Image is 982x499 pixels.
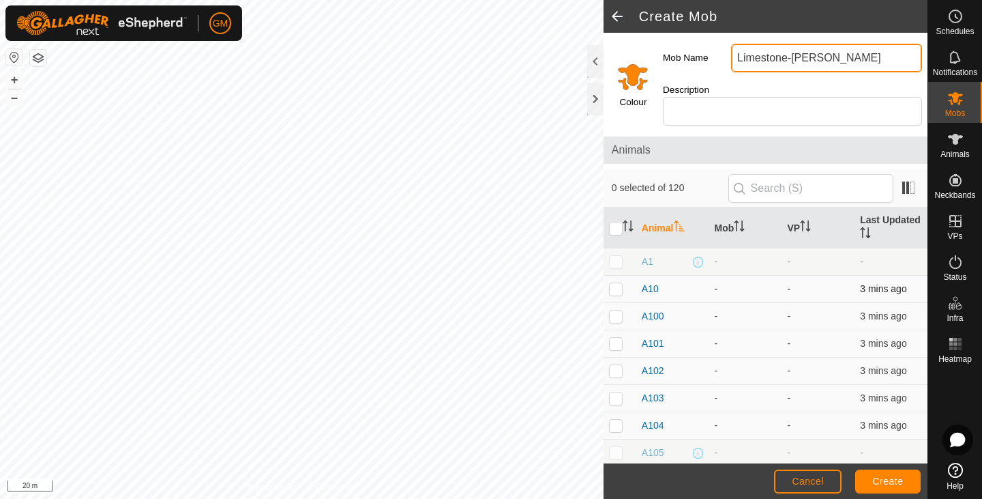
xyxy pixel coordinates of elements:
app-display-virtual-paddock-transition: - [787,447,790,458]
p-sorticon: Activate to sort [674,223,685,233]
span: 18 Aug 2025, 12:53 pm [860,311,906,322]
span: A101 [642,337,664,351]
span: A105 [642,446,664,460]
span: Animals [612,142,919,158]
span: VPs [947,232,962,240]
span: A104 [642,418,664,433]
button: + [6,72,23,88]
div: - [715,337,777,351]
img: Gallagher Logo [16,11,187,35]
span: A102 [642,364,664,378]
div: - [715,364,777,378]
span: Cancel [792,476,824,487]
span: Status [943,273,966,281]
span: A103 [642,391,664,405]
div: - [715,282,777,296]
a: Help [928,457,982,496]
div: - [715,255,777,269]
button: Map Layers [30,50,46,66]
button: Create [855,470,921,494]
span: 0 selected of 120 [612,181,728,195]
button: Reset Map [6,49,23,66]
app-display-virtual-paddock-transition: - [787,311,790,322]
div: - [715,309,777,324]
span: A100 [642,309,664,324]
div: - [715,418,777,433]
button: – [6,89,23,106]
div: - [715,391,777,405]
span: Neckbands [934,191,975,199]
span: - [860,256,863,267]
span: Infra [947,314,963,322]
p-sorticon: Activate to sort [623,223,634,233]
th: VP [782,208,854,248]
app-display-virtual-paddock-transition: - [787,338,790,349]
th: Last Updated [854,208,927,248]
span: Heatmap [938,355,972,363]
span: Animals [940,150,970,158]
th: Animal [636,208,709,248]
p-sorticon: Activate to sort [860,229,871,240]
label: Mob Name [663,44,731,72]
span: 18 Aug 2025, 12:53 pm [860,283,906,294]
span: Mobs [945,109,965,117]
label: Colour [619,96,646,109]
th: Mob [709,208,782,248]
span: Schedules [936,27,974,35]
span: - [860,447,863,458]
span: 18 Aug 2025, 12:53 pm [860,338,906,349]
app-display-virtual-paddock-transition: - [787,365,790,376]
span: A10 [642,282,659,296]
div: - [715,446,777,460]
p-sorticon: Activate to sort [800,223,811,233]
button: Cancel [774,470,842,494]
h2: Create Mob [639,8,927,25]
span: 18 Aug 2025, 12:53 pm [860,393,906,403]
a: Contact Us [315,481,355,494]
span: GM [213,16,228,31]
input: Search (S) [728,174,893,203]
p-sorticon: Activate to sort [734,223,745,233]
app-display-virtual-paddock-transition: - [787,420,790,431]
span: Help [947,482,964,490]
app-display-virtual-paddock-transition: - [787,393,790,403]
span: Create [873,476,904,487]
a: Privacy Policy [248,481,299,494]
label: Description [663,83,731,97]
app-display-virtual-paddock-transition: - [787,283,790,294]
span: A1 [642,255,653,269]
span: 18 Aug 2025, 12:53 pm [860,420,906,431]
app-display-virtual-paddock-transition: - [787,256,790,267]
span: 18 Aug 2025, 12:53 pm [860,365,906,376]
span: Notifications [933,68,977,76]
